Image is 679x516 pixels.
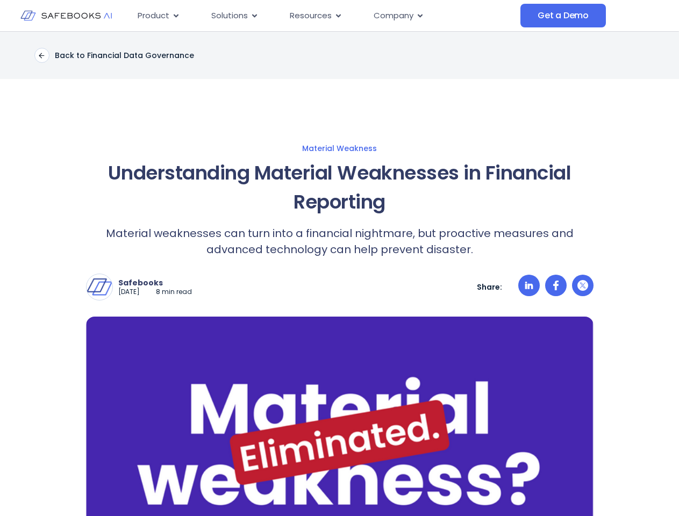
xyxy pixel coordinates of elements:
[138,10,169,22] span: Product
[477,282,502,292] p: Share:
[129,5,520,26] nav: Menu
[538,10,589,21] span: Get a Demo
[118,278,192,288] p: Safebooks
[86,159,594,217] h1: Understanding Material Weaknesses in Financial Reporting
[290,10,332,22] span: Resources
[129,5,520,26] div: Menu Toggle
[211,10,248,22] span: Solutions
[86,225,594,257] p: Material weaknesses can turn into a financial nightmare, but proactive measures and advanced tech...
[118,288,140,297] p: [DATE]
[374,10,413,22] span: Company
[55,51,194,60] p: Back to Financial Data Governance
[87,274,112,300] img: Safebooks
[34,48,194,63] a: Back to Financial Data Governance
[520,4,606,27] a: Get a Demo
[156,288,192,297] p: 8 min read
[11,144,668,153] a: Material Weakness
